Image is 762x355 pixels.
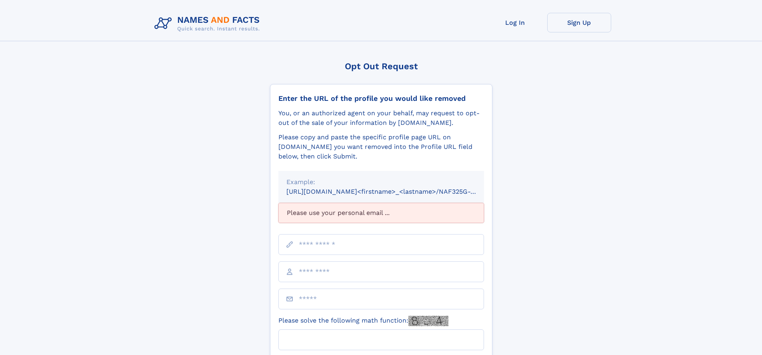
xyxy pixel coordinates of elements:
div: Example: [286,177,476,187]
a: Log In [483,13,547,32]
a: Sign Up [547,13,611,32]
img: Logo Names and Facts [151,13,266,34]
small: [URL][DOMAIN_NAME]<firstname>_<lastname>/NAF325G-xxxxxxxx [286,188,499,195]
div: Opt Out Request [270,61,492,71]
div: You, or an authorized agent on your behalf, may request to opt-out of the sale of your informatio... [278,108,484,128]
div: Enter the URL of the profile you would like removed [278,94,484,103]
div: Please use your personal email ... [278,203,484,223]
label: Please solve the following math function: [278,316,448,326]
div: Please copy and paste the specific profile page URL on [DOMAIN_NAME] you want removed into the Pr... [278,132,484,161]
